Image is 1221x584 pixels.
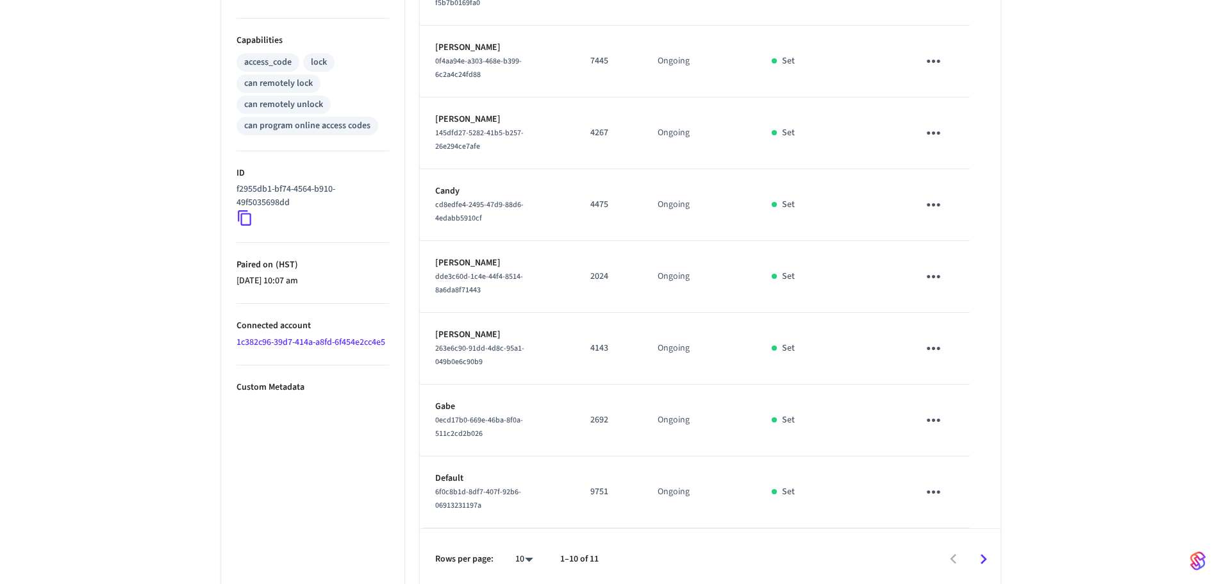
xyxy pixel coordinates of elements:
[642,241,756,313] td: Ongoing
[590,126,627,140] p: 4267
[509,550,540,569] div: 10
[237,258,389,272] p: Paired on
[642,169,756,241] td: Ongoing
[237,336,385,349] a: 1c382c96-39d7-414a-a8fd-6f454e2cc4e5
[642,97,756,169] td: Ongoing
[311,56,327,69] div: lock
[435,487,521,511] span: 6f0c8b1d-8df7-407f-92b6-06913231197a
[244,56,292,69] div: access_code
[782,342,795,355] p: Set
[435,415,523,439] span: 0ecd17b0-669e-46ba-8f0a-511c2cd2b026
[435,343,524,367] span: 263e6c90-91dd-4d8c-95a1-049b0e6c90b9
[244,98,323,112] div: can remotely unlock
[590,342,627,355] p: 4143
[782,485,795,499] p: Set
[642,456,756,528] td: Ongoing
[435,400,560,413] p: Gabe
[782,54,795,68] p: Set
[237,183,384,210] p: f2955db1-bf74-4564-b910-49f5035698dd
[435,271,523,296] span: dde3c60d-1c4e-44f4-8514-8a6da8f71443
[590,485,627,499] p: 9751
[237,274,389,288] p: [DATE] 10:07 am
[590,270,627,283] p: 2024
[435,256,560,270] p: [PERSON_NAME]
[435,553,494,566] p: Rows per page:
[590,413,627,427] p: 2692
[435,185,560,198] p: Candy
[782,270,795,283] p: Set
[560,553,599,566] p: 1–10 of 11
[642,313,756,385] td: Ongoing
[435,328,560,342] p: [PERSON_NAME]
[782,413,795,427] p: Set
[237,319,389,333] p: Connected account
[642,385,756,456] td: Ongoing
[590,54,627,68] p: 7445
[237,167,389,180] p: ID
[782,126,795,140] p: Set
[237,34,389,47] p: Capabilities
[435,113,560,126] p: [PERSON_NAME]
[435,56,522,80] span: 0f4aa94e-a303-468e-b399-6c2a4c24fd88
[273,258,298,271] span: ( HST )
[642,26,756,97] td: Ongoing
[244,77,313,90] div: can remotely lock
[590,198,627,212] p: 4475
[1190,551,1206,571] img: SeamLogoGradient.69752ec5.svg
[435,472,560,485] p: Default
[237,381,389,394] p: Custom Metadata
[435,41,560,54] p: [PERSON_NAME]
[782,198,795,212] p: Set
[435,199,524,224] span: cd8edfe4-2495-47d9-88d6-4edabb5910cf
[968,544,999,574] button: Go to next page
[244,119,370,133] div: can program online access codes
[435,128,524,152] span: 145dfd27-5282-41b5-b257-26e294ce7afe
